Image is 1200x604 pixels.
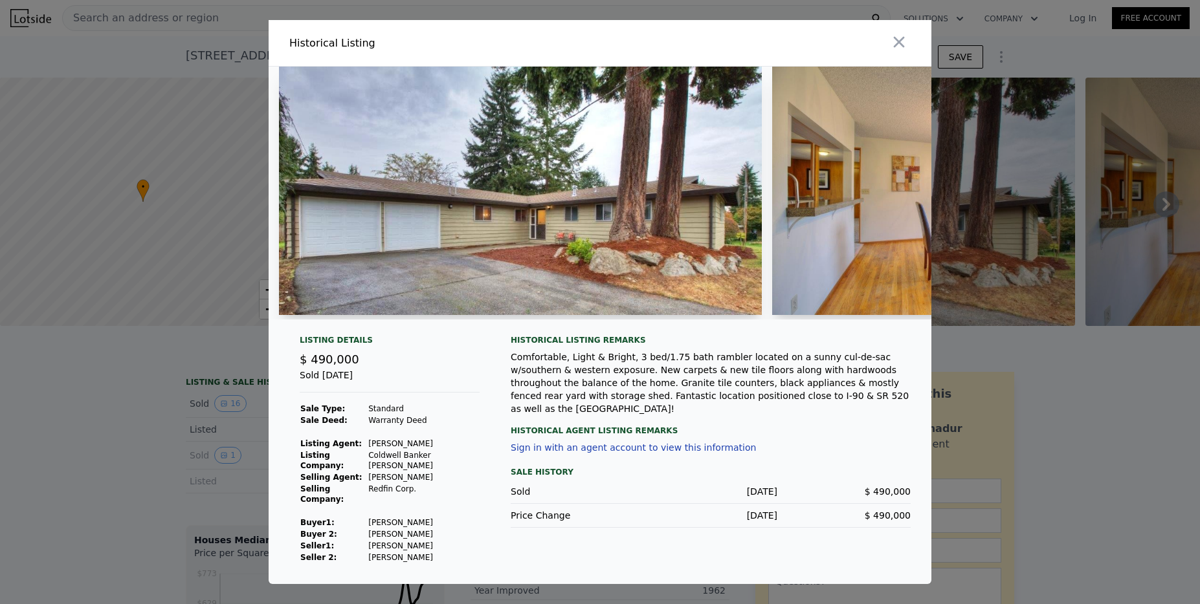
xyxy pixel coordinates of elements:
strong: Listing Agent: [300,439,362,448]
strong: Buyer 2: [300,530,337,539]
strong: Buyer 1 : [300,518,335,527]
div: [DATE] [644,509,777,522]
strong: Selling Company: [300,484,344,504]
strong: Sale Deed: [300,416,348,425]
td: Standard [368,403,480,415]
img: Property Img [279,67,762,315]
td: [PERSON_NAME] [368,438,480,449]
span: $ 490,000 [300,352,359,366]
strong: Sale Type: [300,404,345,413]
div: Listing Details [300,335,480,351]
td: [PERSON_NAME] [368,552,480,563]
div: Sale History [511,464,911,480]
td: Coldwell Banker [PERSON_NAME] [368,449,480,471]
div: [DATE] [644,485,777,498]
div: Price Change [511,509,644,522]
div: Historical Listing remarks [511,335,911,345]
span: $ 490,000 [865,486,911,497]
strong: Selling Agent: [300,473,362,482]
strong: Seller 1 : [300,541,334,550]
div: Comfortable, Light & Bright, 3 bed/1.75 bath rambler located on a sunny cul-de-sac w/southern & w... [511,351,911,415]
div: Historical Listing [289,36,595,51]
td: [PERSON_NAME] [368,471,480,483]
td: Redfin Corp. [368,483,480,505]
td: [PERSON_NAME] [368,540,480,552]
div: Sold [DATE] [300,369,480,393]
span: $ 490,000 [865,510,911,521]
div: Sold [511,485,644,498]
strong: Listing Company: [300,451,344,470]
div: Historical Agent Listing Remarks [511,415,911,436]
td: Warranty Deed [368,415,480,426]
button: Sign in with an agent account to view this information [511,442,756,453]
td: [PERSON_NAME] [368,528,480,540]
td: [PERSON_NAME] [368,517,480,528]
img: Property Img [772,67,1146,315]
strong: Seller 2: [300,553,337,562]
